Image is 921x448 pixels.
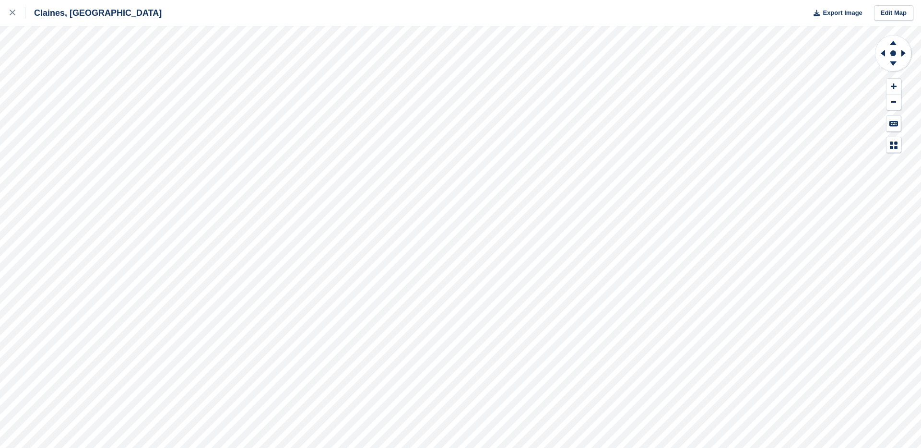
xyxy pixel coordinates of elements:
button: Export Image [808,5,862,21]
button: Zoom In [886,79,901,94]
div: Claines, [GEOGRAPHIC_DATA] [25,7,162,19]
button: Keyboard Shortcuts [886,116,901,131]
button: Map Legend [886,137,901,153]
a: Edit Map [874,5,913,21]
button: Zoom Out [886,94,901,110]
span: Export Image [823,8,862,18]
